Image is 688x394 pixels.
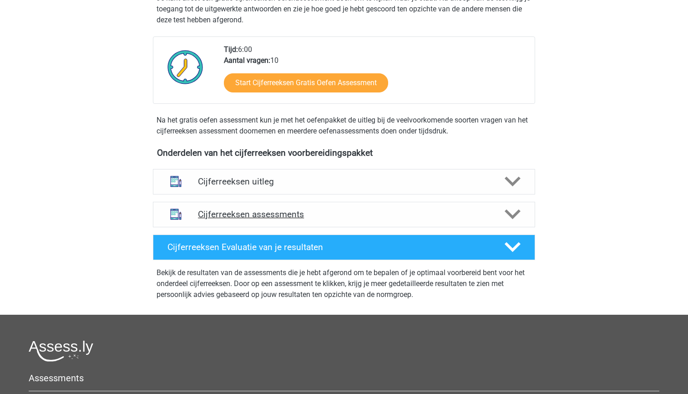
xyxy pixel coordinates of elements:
[149,202,539,227] a: assessments Cijferreeksen assessments
[224,73,388,92] a: Start Cijferreeksen Gratis Oefen Assessment
[162,44,208,90] img: Klok
[217,44,534,103] div: 6:00 10
[167,242,490,252] h4: Cijferreeksen Evaluatie van je resultaten
[164,203,187,226] img: cijferreeksen assessments
[198,209,490,220] h4: Cijferreeksen assessments
[29,373,659,384] h5: Assessments
[224,45,238,54] b: Tijd:
[29,340,93,362] img: Assessly logo
[198,176,490,187] h4: Cijferreeksen uitleg
[164,170,187,193] img: cijferreeksen uitleg
[157,267,531,300] p: Bekijk de resultaten van de assessments die je hebt afgerond om te bepalen of je optimaal voorber...
[149,169,539,194] a: uitleg Cijferreeksen uitleg
[157,148,531,158] h4: Onderdelen van het cijferreeksen voorbereidingspakket
[149,235,539,260] a: Cijferreeksen Evaluatie van je resultaten
[224,56,270,65] b: Aantal vragen:
[153,115,535,137] div: Na het gratis oefen assessment kun je met het oefenpakket de uitleg bij de veelvoorkomende soorte...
